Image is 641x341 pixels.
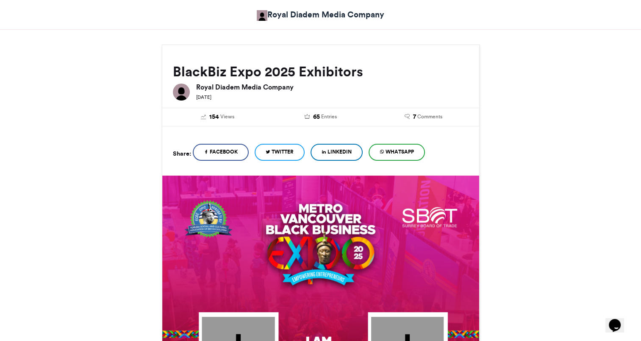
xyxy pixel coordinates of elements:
[327,148,352,156] span: LinkedIn
[196,84,469,90] h6: Royal Diadem Media Company
[210,148,238,156] span: Facebook
[255,144,305,161] a: Twitter
[386,148,414,156] span: WhatsApp
[257,10,267,21] img: Sunday Adebakin
[193,144,249,161] a: Facebook
[209,112,219,122] span: 154
[311,144,363,161] a: LinkedIn
[196,94,211,100] small: [DATE]
[173,84,190,101] img: Royal Diadem Media Company
[369,144,425,161] a: WhatsApp
[173,64,469,79] h2: BlackBiz Expo 2025 Exhibitors
[417,113,442,120] span: Comments
[272,148,294,156] span: Twitter
[173,148,191,159] h5: Share:
[257,8,384,21] a: Royal Diadem Media Company
[275,112,366,122] a: 65 Entries
[220,113,234,120] span: Views
[378,112,469,122] a: 7 Comments
[413,112,416,122] span: 7
[321,113,336,120] span: Entries
[173,112,263,122] a: 154 Views
[605,307,633,333] iframe: chat widget
[313,112,319,122] span: 65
